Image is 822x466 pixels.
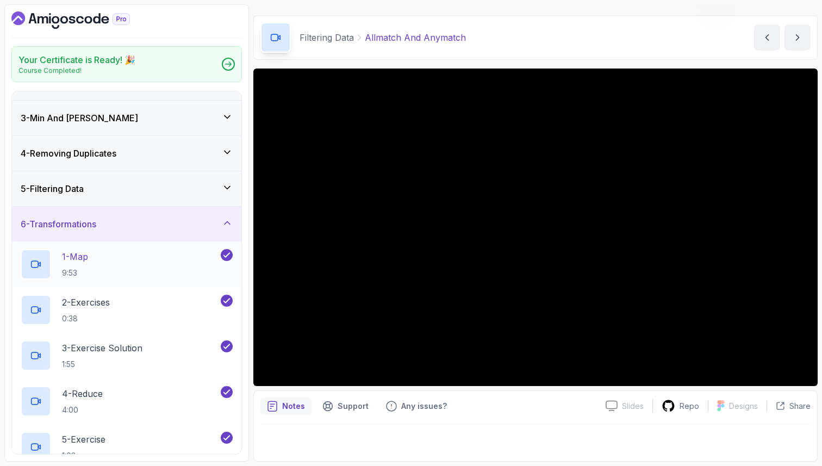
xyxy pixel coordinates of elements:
[62,433,105,446] p: 5 - Exercise
[62,450,105,461] p: 1:02
[21,249,233,279] button: 1-Map9:53
[62,341,142,355] p: 3 - Exercise Solution
[253,69,818,386] iframe: 6 - AllMatch and AnyMatch
[21,147,116,160] h3: 4 - Removing Duplicates
[11,11,155,29] a: Dashboard
[12,101,241,135] button: 3-Min And [PERSON_NAME]
[18,53,135,66] h2: Your Certificate is Ready! 🎉
[62,405,103,415] p: 4:00
[21,432,233,462] button: 5-Exercise1:02
[62,387,103,400] p: 4 - Reduce
[62,359,142,370] p: 1:55
[789,401,811,412] p: Share
[653,399,708,413] a: Repo
[21,386,233,417] button: 4-Reduce4:00
[21,182,84,195] h3: 5 - Filtering Data
[729,401,758,412] p: Designs
[282,401,305,412] p: Notes
[338,401,369,412] p: Support
[21,111,138,125] h3: 3 - Min And [PERSON_NAME]
[21,295,233,325] button: 2-Exercises0:38
[62,296,110,309] p: 2 - Exercises
[21,340,233,371] button: 3-Exercise Solution1:55
[300,31,354,44] p: Filtering Data
[622,401,644,412] p: Slides
[62,250,88,263] p: 1 - Map
[379,397,453,415] button: Feedback button
[11,46,242,82] a: Your Certificate is Ready! 🎉Course Completed!
[21,218,96,231] h3: 6 - Transformations
[12,207,241,241] button: 6-Transformations
[784,24,811,51] button: next content
[12,171,241,206] button: 5-Filtering Data
[12,136,241,171] button: 4-Removing Duplicates
[18,66,135,75] p: Course Completed!
[767,401,811,412] button: Share
[401,401,447,412] p: Any issues?
[62,313,110,324] p: 0:38
[754,24,780,51] button: previous content
[62,268,88,278] p: 9:53
[316,397,375,415] button: Support button
[260,397,312,415] button: notes button
[680,401,699,412] p: Repo
[365,31,466,44] p: Allmatch And Anymatch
